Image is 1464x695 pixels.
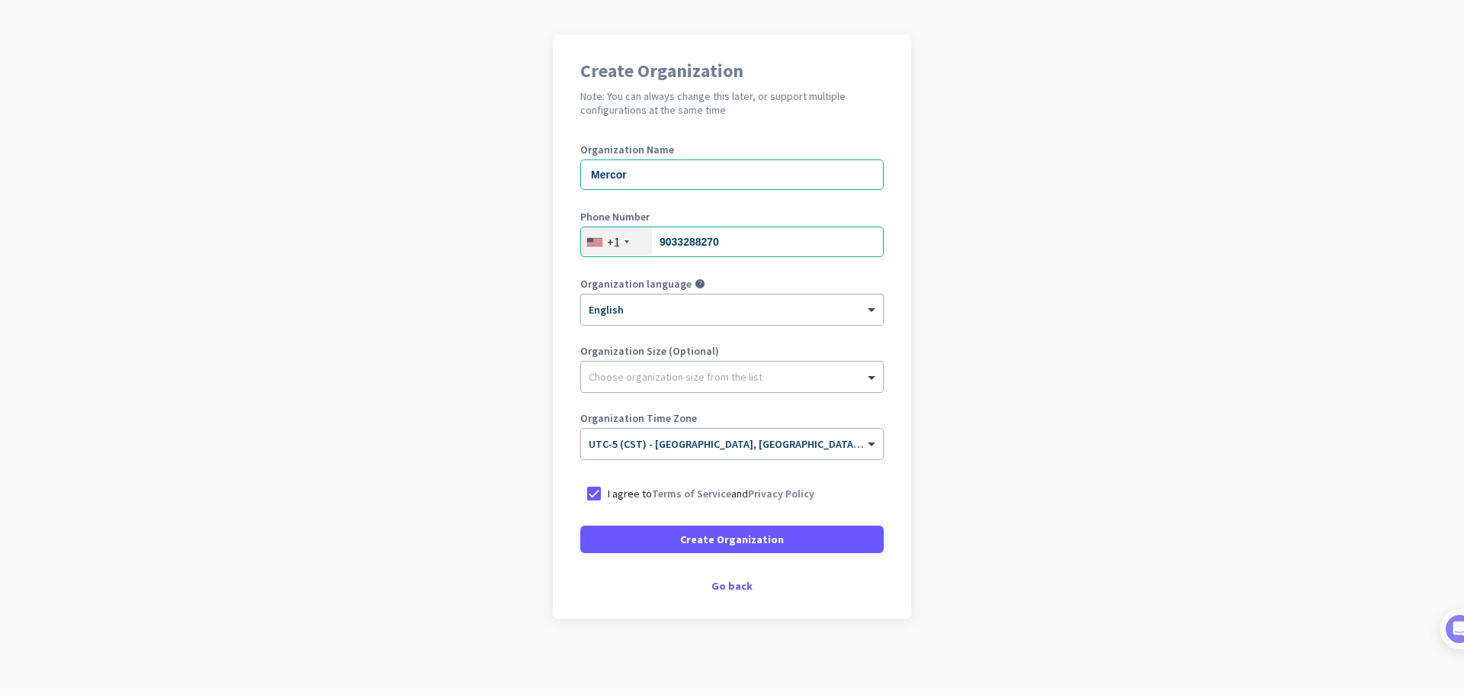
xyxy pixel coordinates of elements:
p: I agree to and [608,486,814,501]
div: Go back [580,581,884,591]
label: Phone Number [580,211,884,222]
i: help [695,278,705,289]
h1: Create Organization [580,62,884,80]
a: Terms of Service [652,487,731,500]
a: Privacy Policy [748,487,814,500]
label: Organization Name [580,144,884,155]
button: Create Organization [580,526,884,553]
input: 201-555-0123 [580,227,884,257]
h2: Note: You can always change this later, or support multiple configurations at the same time [580,89,884,117]
label: Organization language [580,278,692,289]
span: Create Organization [680,532,784,547]
label: Organization Time Zone [580,413,884,423]
input: What is the name of your organization? [580,159,884,190]
div: +1 [607,234,620,249]
label: Organization Size (Optional) [580,346,884,356]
